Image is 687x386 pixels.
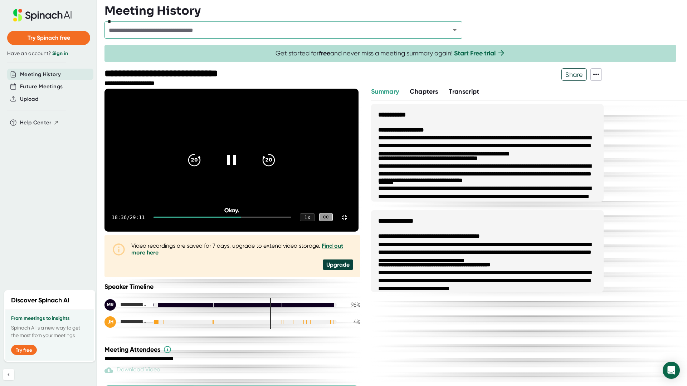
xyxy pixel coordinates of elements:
a: Find out more here [131,242,343,256]
h3: From meetings to insights [11,316,88,321]
button: Future Meetings [20,83,63,91]
div: Michelle Roger [104,299,147,311]
span: Summary [371,88,399,95]
span: Get started for and never miss a meeting summary again! [276,49,506,58]
div: 1 x [300,213,315,221]
button: Share [561,68,587,81]
button: Collapse sidebar [3,369,14,380]
div: Okay. [130,207,333,214]
div: Speaker Timeline [104,283,360,291]
div: Jeremy Henderson [104,316,147,328]
b: free [319,49,330,57]
button: Upload [20,95,38,103]
span: Share [562,68,586,81]
a: Start Free trial [454,49,496,57]
button: Try Spinach free [7,31,90,45]
h2: Discover Spinach AI [11,296,69,305]
button: Transcript [449,87,479,96]
div: Meeting Attendees [104,345,362,354]
a: Sign in [52,50,68,56]
button: Open [450,25,460,35]
span: Help Center [20,119,52,127]
div: 96 % [342,301,360,308]
div: Video recordings are saved for 7 days, upgrade to extend video storage. [131,242,353,256]
h3: Meeting History [104,4,201,18]
div: JH [104,316,116,328]
div: Upgrade [323,259,353,270]
div: Have an account? [7,50,90,57]
div: 4 % [342,318,360,325]
div: 18:36 / 29:11 [112,214,145,220]
button: Chapters [410,87,438,96]
div: Open Intercom Messenger [663,362,680,379]
span: Transcript [449,88,479,95]
button: Help Center [20,119,59,127]
span: Chapters [410,88,438,95]
div: CC [319,213,333,221]
button: Meeting History [20,70,61,79]
div: MR [104,299,116,311]
p: Spinach AI is a new way to get the most from your meetings [11,324,88,339]
div: Paid feature [104,366,160,375]
button: Try free [11,345,37,355]
button: Summary [371,87,399,96]
span: Try Spinach free [28,34,70,41]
